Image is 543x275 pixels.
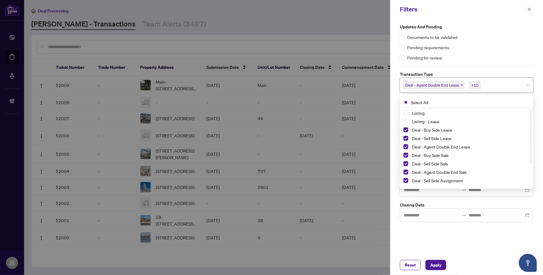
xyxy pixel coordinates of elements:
span: Listing - Lease [412,119,439,124]
span: Deal - Agent Double End Lease [410,143,530,150]
span: Listing [410,109,530,117]
span: Deal - Buy Side Assignment [410,185,530,193]
span: Documents to be validated [407,34,457,40]
label: Updates and Pending [400,24,533,30]
span: Deal - Agent Double End Lease [405,82,459,88]
span: Deal - Sell Side Sale [410,160,530,167]
span: Select Deal - Sell Side Sale [403,161,408,166]
span: Reset [405,260,416,270]
span: Listing - Lease [410,118,530,125]
span: Deal - Buy Side Lease [412,127,452,133]
span: Deal - Agent Double End Sale [410,168,530,176]
span: close [526,84,530,87]
span: Select Listing [403,110,408,115]
span: Deal - Buy Side Sale [412,152,449,158]
span: Pending for review [407,54,442,61]
span: Select Deal - Buy Side Sale [403,153,408,158]
span: Pending requirements [407,44,449,51]
span: to [462,187,466,192]
span: Deal - Agent Double End Sale [412,169,467,175]
span: Select Deal - Agent Double End Lease [403,144,408,149]
span: Deal - Buy Side Assignment [412,186,464,192]
span: Select Deal - Agent Double End Sale [403,170,408,174]
span: Deal - Sell Side Assignment [410,177,530,184]
div: +10 [471,82,479,88]
button: Open asap [519,254,537,272]
span: Listing [412,110,425,116]
span: Deal - Agent Double End Lease [412,144,470,149]
span: Deal - Sell Side Sale [412,161,448,166]
span: Deal - Sell Side Lease [412,136,452,141]
span: Select Deal - Sell Side Assignment [403,178,408,183]
span: Select Deal - Sell Side Lease [403,136,408,141]
span: to [462,213,466,218]
span: close [460,84,463,87]
span: Deal - Sell Side Assignment [412,178,463,183]
span: swap-right [462,213,466,218]
span: Select Listing - Lease [403,119,408,124]
span: close [527,7,532,11]
span: swap-right [462,187,466,192]
span: Apply [430,260,441,270]
span: Select Deal - Buy Side Lease [403,127,408,132]
label: Closing Date [400,202,533,208]
span: Deal - Agent Double End Lease [403,81,465,89]
span: Deal - Sell Side Lease [410,135,530,142]
span: Deal - Buy Side Sale [410,152,530,159]
button: Apply [425,260,446,270]
label: Transaction Type [400,71,533,78]
span: Select All [408,99,431,106]
span: Deal - Buy Side Lease [410,126,530,133]
button: Reset [400,260,421,270]
div: Filters [400,5,526,14]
